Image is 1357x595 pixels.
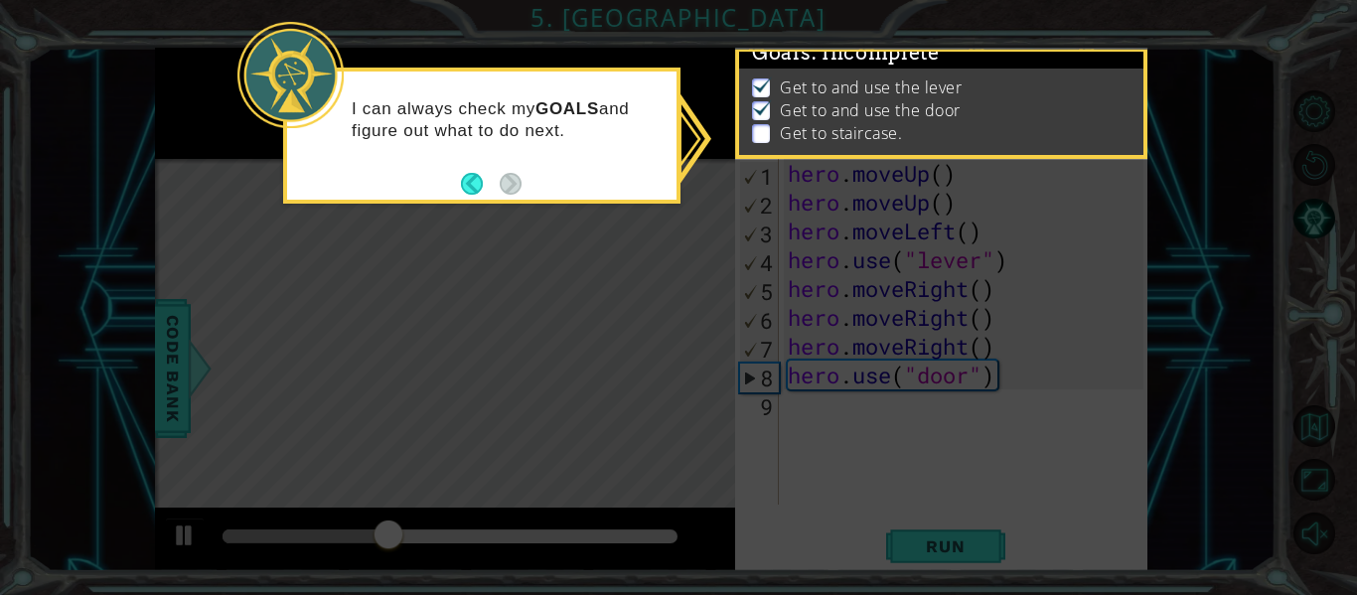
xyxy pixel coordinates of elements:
[780,122,902,144] p: Get to staircase.
[500,173,522,195] button: Next
[812,41,940,65] span: : Incomplete
[352,98,663,142] p: I can always check my and figure out what to do next.
[461,173,500,195] button: Back
[535,99,599,118] strong: GOALS
[752,99,772,115] img: Check mark for checkbox
[752,41,940,66] span: Goals
[780,99,961,121] p: Get to and use the door
[780,76,962,98] p: Get to and use the lever
[752,76,772,92] img: Check mark for checkbox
